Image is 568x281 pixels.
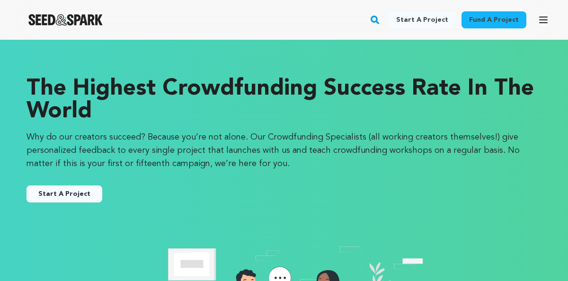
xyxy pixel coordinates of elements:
p: Why do our creators succeed? Because you’re not alone. Our Crowdfunding Specialists (all working ... [27,131,541,170]
a: Start a project [389,11,456,28]
a: Fund a project [461,11,526,28]
p: The Highest Crowdfunding Success Rate in the World [27,78,541,123]
a: Seed&Spark Homepage [28,14,103,26]
a: Start A Project [27,185,102,202]
img: Seed&Spark Logo Dark Mode [28,14,103,26]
